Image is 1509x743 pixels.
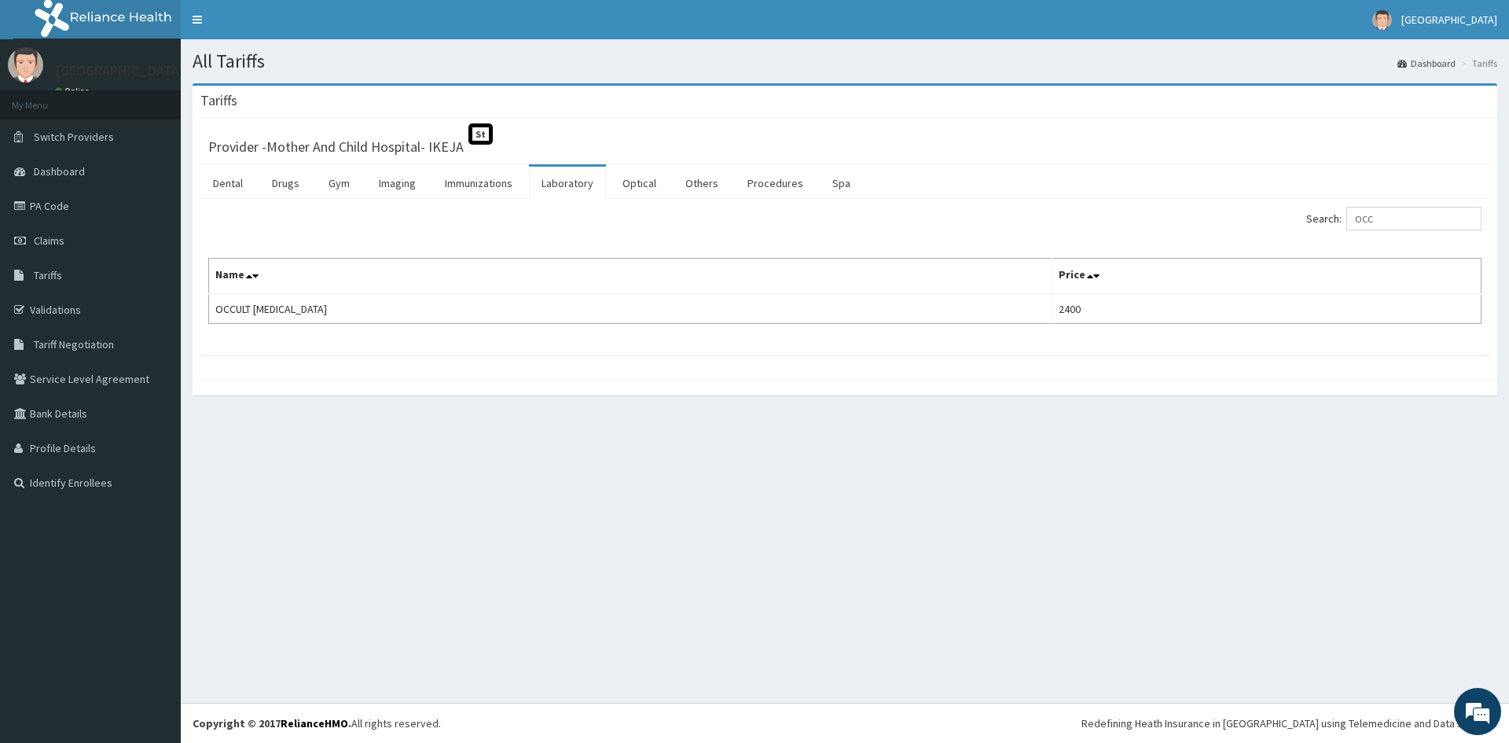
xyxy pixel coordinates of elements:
label: Search: [1306,207,1481,230]
a: Dashboard [1397,57,1456,70]
a: Online [55,86,93,97]
td: OCCULT [MEDICAL_DATA] [209,294,1052,324]
img: User Image [1372,10,1392,30]
a: Laboratory [529,167,606,200]
th: Name [209,259,1052,295]
img: User Image [8,47,43,83]
a: Immunizations [432,167,525,200]
h3: Tariffs [200,94,237,108]
a: Procedures [735,167,816,200]
span: Switch Providers [34,130,114,144]
a: RelianceHMO [281,716,348,730]
a: Spa [820,167,863,200]
span: Tariff Negotiation [34,337,114,351]
span: Dashboard [34,164,85,178]
a: Others [673,167,731,200]
footer: All rights reserved. [181,703,1509,743]
span: [GEOGRAPHIC_DATA] [1401,13,1497,27]
a: Drugs [259,167,312,200]
div: Redefining Heath Insurance in [GEOGRAPHIC_DATA] using Telemedicine and Data Science! [1081,715,1497,731]
span: Claims [34,234,64,248]
p: [GEOGRAPHIC_DATA] [55,64,185,78]
a: Gym [316,167,362,200]
strong: Copyright © 2017 . [193,716,351,730]
h3: Provider - Mother And Child Hospital- IKEJA [208,140,464,154]
span: St [468,123,493,145]
h1: All Tariffs [193,51,1497,72]
td: 2400 [1052,294,1481,324]
li: Tariffs [1457,57,1497,70]
span: Tariffs [34,268,62,282]
th: Price [1052,259,1481,295]
a: Optical [610,167,669,200]
input: Search: [1346,207,1481,230]
a: Dental [200,167,255,200]
a: Imaging [366,167,428,200]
